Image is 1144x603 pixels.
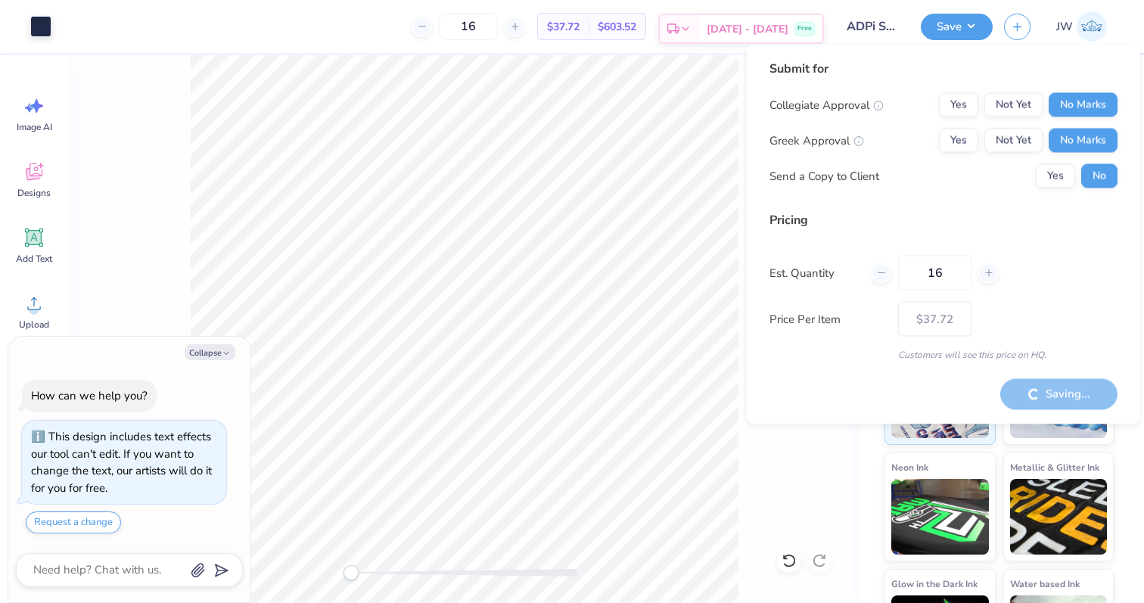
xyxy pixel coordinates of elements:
div: Pricing [769,211,1118,229]
span: Metallic & Glitter Ink [1010,459,1099,475]
img: Neon Ink [891,479,989,555]
button: Collapse [185,344,235,360]
span: Free [797,23,812,34]
button: Save [921,14,993,40]
button: No Marks [1049,129,1118,153]
div: Greek Approval [769,132,864,149]
button: Yes [1036,164,1075,188]
div: Send a Copy to Client [769,167,879,185]
span: Designs [17,187,51,199]
span: JW [1056,18,1073,36]
button: No [1081,164,1118,188]
label: Price Per Item [769,310,887,328]
img: Jane White [1077,11,1107,42]
span: Neon Ink [891,459,928,475]
label: Est. Quantity [769,264,860,281]
span: Image AI [17,121,52,133]
input: – – [898,256,971,291]
span: Add Text [16,253,52,265]
input: – – [439,13,498,40]
div: Collegiate Approval [769,96,884,113]
button: Yes [939,93,978,117]
div: How can we help you? [31,388,148,403]
input: Untitled Design [835,11,909,42]
button: Yes [939,129,978,153]
button: Not Yet [984,93,1043,117]
button: Not Yet [984,129,1043,153]
div: Submit for [769,60,1118,78]
span: Upload [19,319,49,331]
span: Water based Ink [1010,576,1080,592]
span: $603.52 [598,19,636,35]
span: [DATE] - [DATE] [707,21,788,37]
div: Accessibility label [344,565,359,580]
button: No Marks [1049,93,1118,117]
a: JW [1049,11,1114,42]
div: Customers will see this price on HQ. [769,348,1118,362]
span: $37.72 [547,19,580,35]
div: This design includes text effects our tool can't edit. If you want to change the text, our artist... [31,429,212,496]
img: Metallic & Glitter Ink [1010,479,1108,555]
span: Glow in the Dark Ink [891,576,978,592]
button: Request a change [26,511,121,533]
